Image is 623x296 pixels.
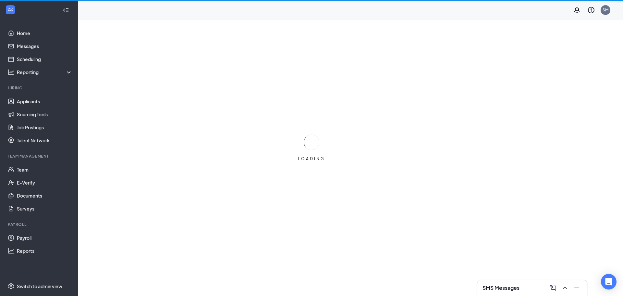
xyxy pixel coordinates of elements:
svg: ChevronUp [561,284,569,292]
svg: Minimize [573,284,580,292]
a: Payroll [17,231,72,244]
svg: Settings [8,283,14,290]
a: Reports [17,244,72,257]
div: Team Management [8,153,71,159]
div: LOADING [295,156,328,161]
a: Home [17,27,72,40]
button: Minimize [571,283,582,293]
button: ChevronUp [560,283,570,293]
a: Documents [17,189,72,202]
button: ComposeMessage [548,283,558,293]
svg: Analysis [8,69,14,75]
div: Hiring [8,85,71,91]
div: Open Intercom Messenger [601,274,617,290]
a: Surveys [17,202,72,215]
a: Scheduling [17,53,72,66]
svg: WorkstreamLogo [7,6,14,13]
a: Messages [17,40,72,53]
div: Switch to admin view [17,283,62,290]
h3: SMS Messages [483,284,519,291]
a: Talent Network [17,134,72,147]
div: Reporting [17,69,73,75]
div: SM [603,7,608,13]
a: Applicants [17,95,72,108]
div: Payroll [8,222,71,227]
svg: ComposeMessage [549,284,557,292]
a: E-Verify [17,176,72,189]
svg: Notifications [573,6,581,14]
svg: Collapse [63,7,69,13]
a: Team [17,163,72,176]
a: Sourcing Tools [17,108,72,121]
a: Job Postings [17,121,72,134]
svg: QuestionInfo [587,6,595,14]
